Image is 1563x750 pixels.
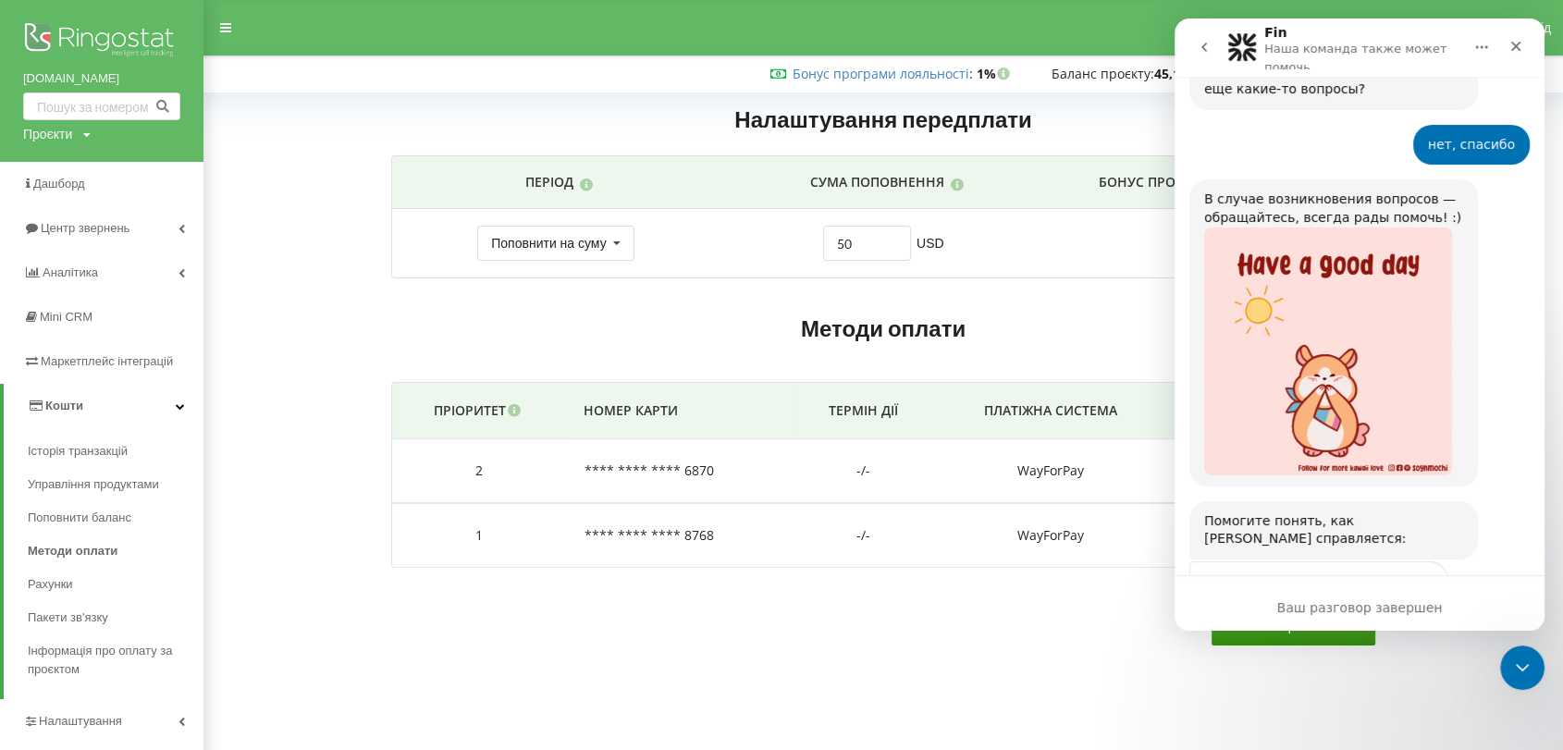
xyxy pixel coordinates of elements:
span: : [793,65,973,82]
a: [DOMAIN_NAME] [23,69,180,88]
div: 1% [1065,234,1357,252]
th: Номер карти [567,383,796,439]
strong: 1% [977,65,1015,82]
span: Аналiтика [43,265,98,279]
iframe: Intercom live chat [1175,18,1545,631]
a: Історія транзакцій [28,435,203,468]
a: Пакети зв'язку [28,601,203,634]
span: Дашборд [33,177,85,191]
th: Термін дії [796,383,930,439]
span: Баланс проєкту: [1052,65,1154,82]
span: Пакети зв'язку [28,609,108,627]
span: Центр звернень [41,221,129,235]
input: Пошук за номером [23,92,180,120]
a: Інформація про оплату за проєктом [28,634,203,686]
a: Бонус програми лояльності [793,65,969,82]
h2: Налаштування передплати [391,96,1375,143]
h2: Методи оплати [391,314,1375,343]
span: USD [917,234,944,252]
strong: 45,15 USD [1154,65,1218,82]
i: Гроші будуть списані з активної карти з найвищим пріоритетом(чим більше цифра - тим вище пріорите... [506,401,522,414]
span: Mini CRM [40,310,92,324]
span: Маркетплейс інтеграцій [41,354,173,368]
span: Управління продуктами [28,475,159,494]
div: Поповнити на суму [491,237,606,250]
td: -/- [796,503,930,568]
a: Рахунки [28,568,203,601]
span: Інформація про оплату за проєктом [28,642,194,679]
td: 1 [392,503,567,568]
span: Історія транзакцій [28,442,128,461]
td: 2 [392,439,567,503]
a: Методи оплати [28,535,203,568]
span: Налаштування [39,714,122,728]
p: Бонус програми лояльності [1099,173,1311,191]
div: Fin говорит… [15,543,355,724]
span: Кошти [45,399,83,412]
div: Проєкти [23,125,72,143]
th: Пріоритет [392,383,567,439]
span: Методи оплати [28,542,117,560]
td: WayForPay [930,439,1171,503]
a: Управління продуктами [28,468,203,501]
iframe: Intercom live chat [1500,645,1545,690]
p: Сума поповнення [810,173,944,191]
a: Кошти [4,384,203,428]
a: Поповнити баланс [28,501,203,535]
span: Поповнити баланс [28,509,131,527]
p: Період [525,173,573,191]
td: -/- [796,439,930,503]
th: Платіжна система [930,383,1171,439]
th: Підписка [1170,383,1338,439]
img: Ringostat logo [23,18,180,65]
span: Рахунки [28,575,73,594]
td: WayForPay [930,503,1171,568]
